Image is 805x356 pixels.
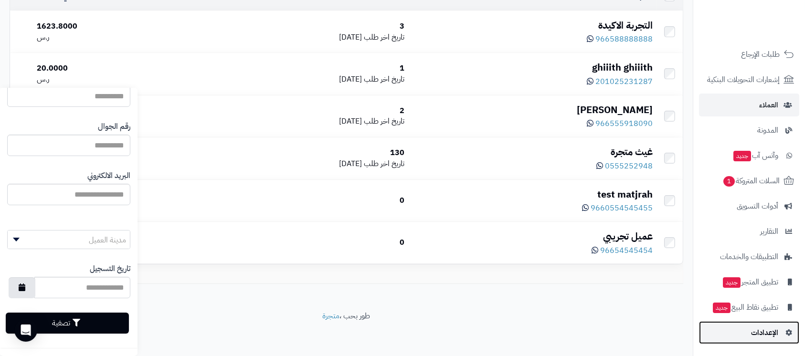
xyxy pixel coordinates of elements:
div: عميل تجريبي [412,230,653,243]
label: البريد الالكتروني [87,170,130,181]
span: 1 [723,176,735,187]
span: تطبيق نقاط البيع [712,301,778,314]
span: أدوات التسويق [737,199,778,213]
div: 0 [195,237,404,248]
a: إشعارات التحويلات البنكية [699,68,799,91]
div: 1 [195,63,404,74]
button: تصفية [6,313,129,334]
a: 0555252948 [596,160,653,172]
div: 130 [195,147,404,158]
div: [DATE] [195,32,404,43]
div: [DATE] [195,116,404,127]
div: التجربة الاكيدة [412,19,653,32]
span: جديد [733,151,751,161]
a: تطبيق نقاط البيعجديد [699,296,799,319]
span: الإعدادات [751,326,778,339]
div: عرض 1 إلى 6 من 6 (1 صفحات) [2,272,347,283]
a: 201025231287 [587,76,653,87]
a: وآتس آبجديد [699,144,799,167]
div: ر.س [37,74,188,85]
div: 20.0000 [37,63,188,74]
span: التطبيقات والخدمات [720,250,778,263]
div: 0 [195,195,404,206]
span: جديد [713,303,731,313]
a: أدوات التسويق [699,195,799,218]
span: إشعارات التحويلات البنكية [707,73,780,86]
span: تاريخ اخر طلب [364,115,404,127]
a: التطبيقات والخدمات [699,245,799,268]
div: [DATE] [195,74,404,85]
div: test matjrah [412,188,653,201]
a: السلات المتروكة1 [699,169,799,192]
span: مدينة العميل [89,234,126,246]
span: المدونة [757,124,778,137]
a: 96654545454 [592,245,653,256]
a: 9660554545455 [582,202,653,214]
span: 9660554545455 [591,202,653,214]
div: ghiiith ghiiith [412,61,653,74]
div: [PERSON_NAME] [412,103,653,117]
span: جديد [723,277,741,288]
span: 201025231287 [595,76,653,87]
span: تاريخ اخر طلب [364,158,404,169]
a: 966555918090 [587,118,653,129]
label: رقم الجوال [98,121,130,132]
span: طلبات الإرجاع [741,48,780,61]
a: المدونة [699,119,799,142]
span: 966588888888 [595,33,653,45]
div: 1623.8000 [37,21,188,32]
a: طلبات الإرجاع [699,43,799,66]
a: العملاء [699,94,799,116]
a: تطبيق المتجرجديد [699,271,799,293]
a: 966588888888 [587,33,653,45]
span: تطبيق المتجر [722,275,778,289]
div: غيث متجرة [412,145,653,159]
span: 0555252948 [605,160,653,172]
img: logo-2.png [740,25,796,45]
span: وآتس آب [732,149,778,162]
span: 96654545454 [600,245,653,256]
div: 2 [195,105,404,116]
span: التقارير [760,225,778,238]
a: الإعدادات [699,321,799,344]
span: السلات المتروكة [722,174,780,188]
label: تاريخ التسجيل [90,263,130,274]
div: 3 [195,21,404,32]
span: العملاء [759,98,778,112]
div: Open Intercom Messenger [14,319,37,342]
span: 966555918090 [595,118,653,129]
span: تاريخ اخر طلب [364,31,404,43]
a: متجرة [323,310,340,322]
span: تاريخ اخر طلب [364,73,404,85]
div: ر.س [37,32,188,43]
div: [DATE] [195,158,404,169]
a: التقارير [699,220,799,243]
